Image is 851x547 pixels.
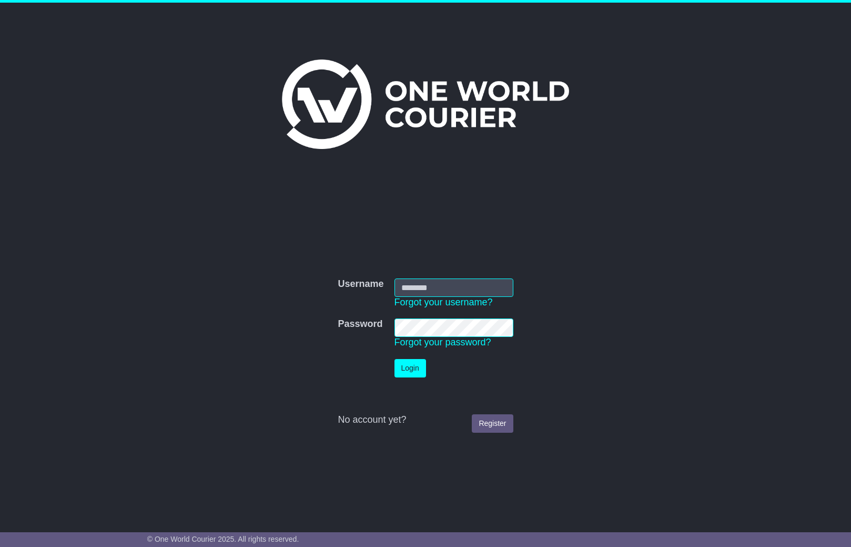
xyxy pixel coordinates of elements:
[338,319,382,330] label: Password
[394,337,491,347] a: Forgot your password?
[472,414,513,433] a: Register
[338,414,513,426] div: No account yet?
[282,59,569,149] img: One World
[394,359,426,377] button: Login
[338,279,383,290] label: Username
[147,535,299,543] span: © One World Courier 2025. All rights reserved.
[394,297,493,307] a: Forgot your username?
